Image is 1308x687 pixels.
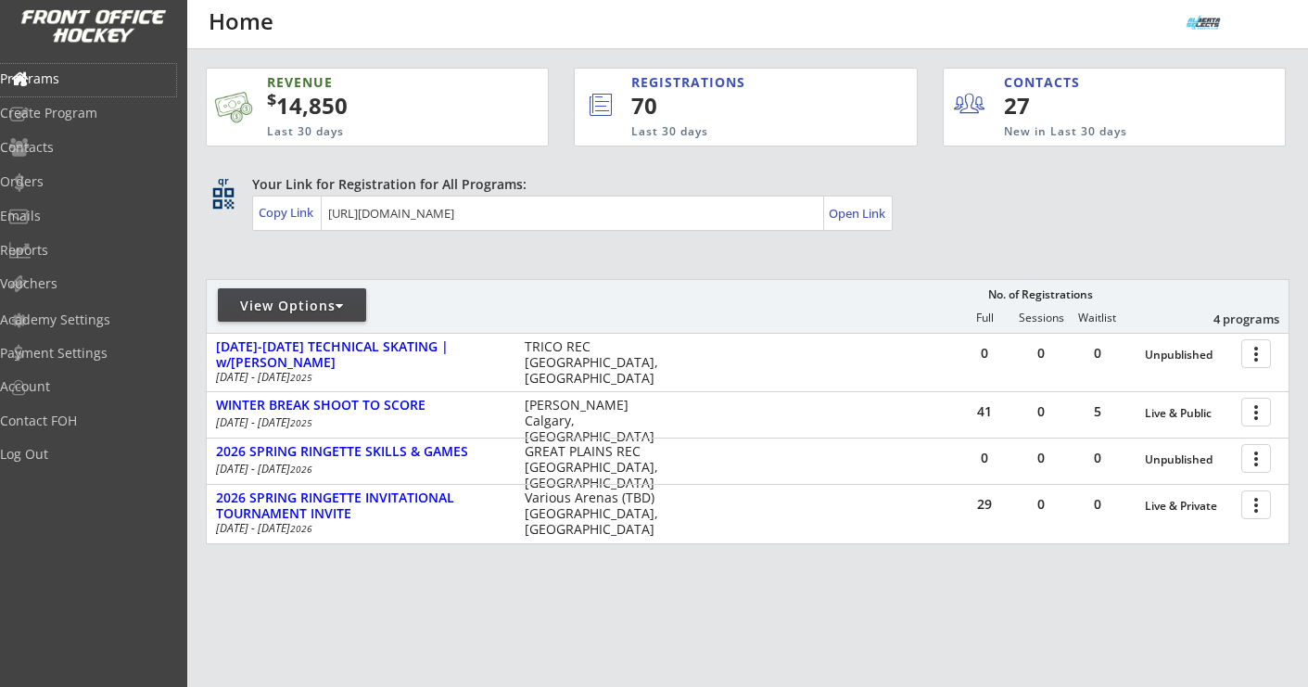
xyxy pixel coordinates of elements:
[1183,311,1279,327] div: 4 programs
[525,339,670,386] div: TRICO REC [GEOGRAPHIC_DATA], [GEOGRAPHIC_DATA]
[525,398,670,444] div: [PERSON_NAME] Calgary, [GEOGRAPHIC_DATA]
[1004,90,1118,121] div: 27
[1070,498,1125,511] div: 0
[631,90,854,121] div: 70
[216,490,505,522] div: 2026 SPRING RINGETTE INVITATIONAL TOURNAMENT INVITE
[218,297,366,315] div: View Options
[829,200,887,226] a: Open Link
[216,417,500,428] div: [DATE] - [DATE]
[290,463,312,476] em: 2026
[290,522,312,535] em: 2026
[983,288,1098,301] div: No. of Registrations
[216,523,500,534] div: [DATE] - [DATE]
[267,73,464,92] div: REVENUE
[1241,490,1271,519] button: more_vert
[957,452,1012,464] div: 0
[1013,347,1069,360] div: 0
[957,498,1012,511] div: 29
[1004,124,1199,140] div: New in Last 30 days
[210,184,237,212] button: qr_code
[216,339,505,371] div: [DATE]-[DATE] TECHNICAL SKATING | w/[PERSON_NAME]
[525,490,670,537] div: Various Arenas (TBD) [GEOGRAPHIC_DATA], [GEOGRAPHIC_DATA]
[1070,452,1125,464] div: 0
[1013,405,1069,418] div: 0
[290,371,312,384] em: 2025
[957,405,1012,418] div: 41
[211,175,234,187] div: qr
[1004,73,1088,92] div: CONTACTS
[1145,349,1232,362] div: Unpublished
[525,444,670,490] div: GREAT PLAINS REC [GEOGRAPHIC_DATA], [GEOGRAPHIC_DATA]
[1241,339,1271,368] button: more_vert
[1013,452,1069,464] div: 0
[216,372,500,383] div: [DATE] - [DATE]
[1070,405,1125,418] div: 5
[216,464,500,475] div: [DATE] - [DATE]
[267,124,464,140] div: Last 30 days
[252,175,1232,194] div: Your Link for Registration for All Programs:
[1070,347,1125,360] div: 0
[1145,407,1232,420] div: Live & Public
[290,416,312,429] em: 2025
[267,88,276,110] sup: $
[216,444,505,460] div: 2026 SPRING RINGETTE SKILLS & GAMES
[957,312,1012,324] div: Full
[631,73,834,92] div: REGISTRATIONS
[1069,312,1124,324] div: Waitlist
[1013,312,1069,324] div: Sessions
[829,206,887,222] div: Open Link
[259,204,317,221] div: Copy Link
[631,124,840,140] div: Last 30 days
[1241,444,1271,473] button: more_vert
[1241,398,1271,426] button: more_vert
[267,90,489,121] div: 14,850
[216,398,505,413] div: WINTER BREAK SHOOT TO SCORE
[1145,500,1232,513] div: Live & Private
[957,347,1012,360] div: 0
[1013,498,1069,511] div: 0
[1145,453,1232,466] div: Unpublished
